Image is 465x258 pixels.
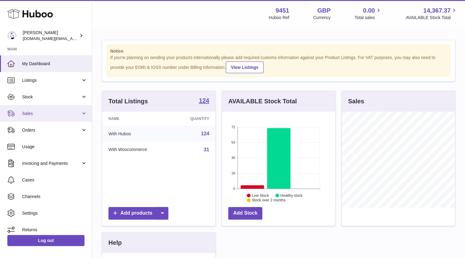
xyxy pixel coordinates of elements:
text: 0 [233,187,235,190]
a: 124 [199,97,209,105]
span: Orders [22,127,81,133]
img: amir.ch@gmail.com [7,31,17,40]
a: 124 [201,131,209,136]
text: 54 [231,141,235,144]
a: 14,367.37 AVAILABLE Stock Total [406,6,458,21]
text: Healthy stock [280,193,303,197]
span: [DOMAIN_NAME][EMAIL_ADDRESS][DOMAIN_NAME] [23,36,122,41]
span: Cases [22,177,87,183]
div: If you're planning on sending your products internationally please add required customs informati... [110,55,447,73]
strong: GBP [317,6,330,15]
span: My Dashboard [22,61,87,67]
strong: 124 [199,97,209,104]
strong: 9451 [275,6,289,15]
a: 0.00 Total sales [354,6,382,21]
span: Listings [22,77,81,83]
text: 36 [231,156,235,160]
strong: Notice [110,48,447,54]
div: Huboo Ref [269,15,289,21]
span: Sales [22,111,81,117]
td: With Woocommerce [102,142,172,158]
span: 0.00 [363,6,375,15]
a: Add Stock [228,207,262,220]
h3: Help [108,239,122,247]
a: Log out [7,235,84,246]
a: View Listings [226,62,264,73]
text: 72 [231,125,235,129]
span: Returns [22,227,87,233]
span: Usage [22,144,87,150]
span: Channels [22,194,87,200]
text: 18 [231,171,235,175]
a: 31 [204,147,209,152]
span: Invoicing and Payments [22,161,81,166]
th: Quantity [172,112,215,126]
span: Total sales [354,15,382,21]
div: Currency [313,15,331,21]
div: [PERSON_NAME] [23,30,78,42]
span: Stock [22,94,81,100]
h3: Sales [348,97,364,105]
span: 14,367.37 [423,6,451,15]
a: Add products [108,207,168,220]
span: Settings [22,210,87,216]
h3: Total Listings [108,97,148,105]
h3: AVAILABLE Stock Total [228,97,297,105]
th: Name [102,112,172,126]
text: Stock over 2 months [252,198,285,202]
span: AVAILABLE Stock Total [406,15,458,21]
td: With Huboo [102,126,172,142]
text: Low Stock [252,193,269,197]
